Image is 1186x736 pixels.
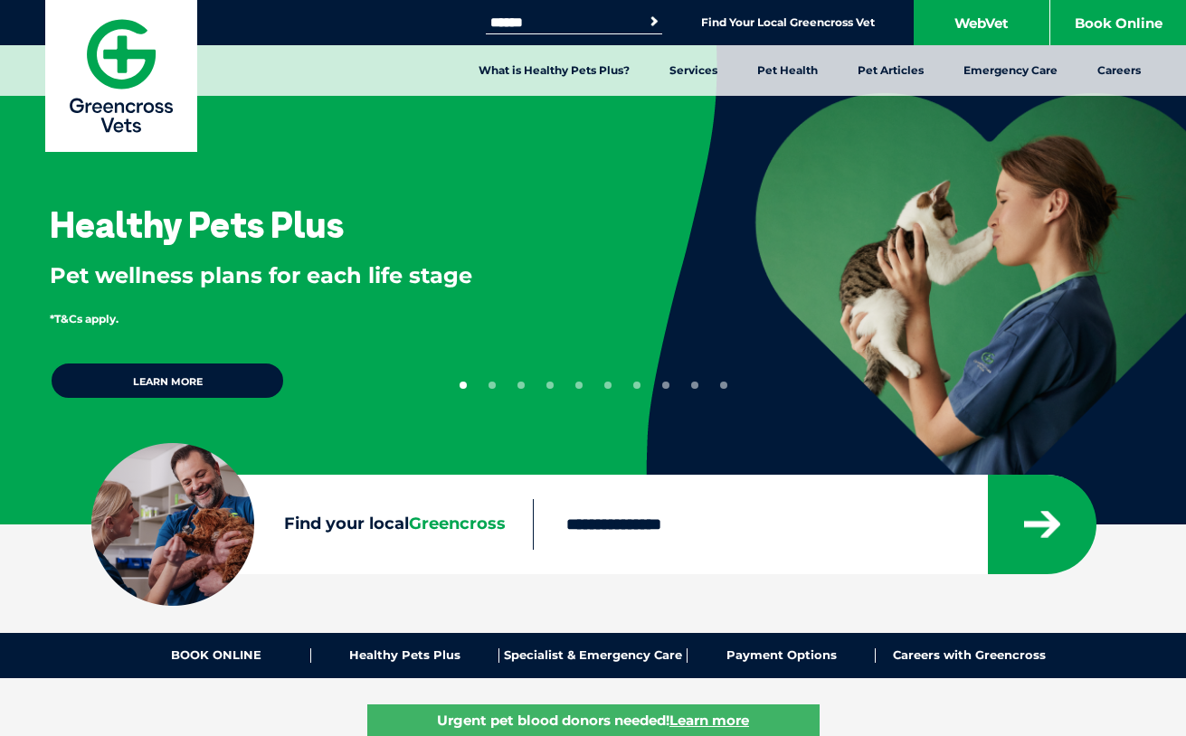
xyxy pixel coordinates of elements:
a: Urgent pet blood donors needed!Learn more [367,704,820,736]
button: 10 of 10 [720,382,727,389]
a: BOOK ONLINE [123,648,311,663]
button: 3 of 10 [517,382,525,389]
a: Emergency Care [944,45,1077,96]
a: Services [650,45,737,96]
button: 6 of 10 [604,382,612,389]
button: 4 of 10 [546,382,554,389]
button: 5 of 10 [575,382,583,389]
button: 8 of 10 [662,382,669,389]
span: *T&Cs apply. [50,312,119,326]
a: Careers with Greencross [876,648,1063,663]
a: Pet Articles [838,45,944,96]
a: Learn more [50,362,285,400]
a: Careers [1077,45,1161,96]
button: 9 of 10 [691,382,698,389]
u: Learn more [669,712,749,729]
span: Greencross [409,514,506,533]
a: Healthy Pets Plus [311,648,499,663]
a: Find Your Local Greencross Vet [701,15,875,30]
button: 7 of 10 [633,382,640,389]
h3: Healthy Pets Plus [50,206,344,242]
a: What is Healthy Pets Plus? [459,45,650,96]
a: Payment Options [688,648,876,663]
label: Find your local [91,511,533,538]
button: Search [645,13,663,31]
button: 1 of 10 [460,382,467,389]
a: Pet Health [737,45,838,96]
p: Pet wellness plans for each life stage [50,260,587,291]
a: Specialist & Emergency Care [499,648,688,663]
button: 2 of 10 [489,382,496,389]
